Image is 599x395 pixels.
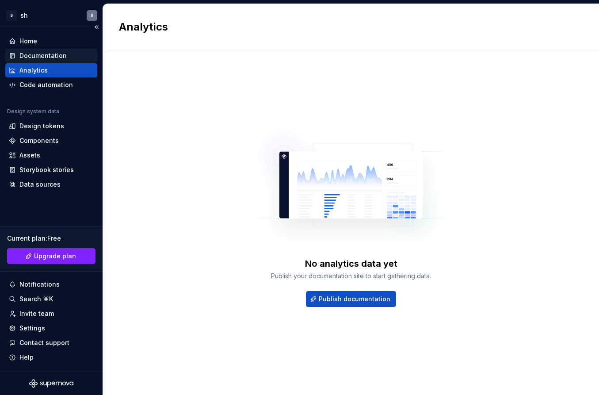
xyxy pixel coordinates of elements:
[19,353,34,362] div: Help
[306,291,396,307] button: Publish documentation
[5,307,97,321] a: Invite team
[319,295,390,303] span: Publish documentation
[7,108,59,115] div: Design system data
[19,122,64,130] div: Design tokens
[5,321,97,335] a: Settings
[19,151,40,160] div: Assets
[20,11,28,20] div: sh
[90,21,103,33] button: Collapse sidebar
[19,180,61,189] div: Data sources
[7,234,95,243] div: Current plan : Free
[19,309,54,318] div: Invite team
[19,81,73,89] div: Code automation
[34,252,76,261] span: Upgrade plan
[5,119,97,133] a: Design tokens
[19,338,69,347] div: Contact support
[91,12,94,19] div: S
[5,350,97,364] button: Help
[5,148,97,162] a: Assets
[5,34,97,48] a: Home
[19,37,37,46] div: Home
[271,272,431,280] div: Publish your documentation site to start gathering data.
[19,165,74,174] div: Storybook stories
[29,379,73,388] svg: Supernova Logo
[6,10,17,21] div: S
[5,49,97,63] a: Documentation
[5,177,97,192] a: Data sources
[19,66,48,75] div: Analytics
[2,6,101,25] button: SshS
[5,78,97,92] a: Code automation
[7,248,95,264] button: Upgrade plan
[19,280,60,289] div: Notifications
[19,295,53,303] div: Search ⌘K
[5,336,97,350] button: Contact support
[5,163,97,177] a: Storybook stories
[305,257,397,270] div: No analytics data yet
[5,134,97,148] a: Components
[19,136,59,145] div: Components
[5,63,97,77] a: Analytics
[5,292,97,306] button: Search ⌘K
[119,20,572,34] h2: Analytics
[19,324,45,333] div: Settings
[19,51,67,60] div: Documentation
[5,277,97,291] button: Notifications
